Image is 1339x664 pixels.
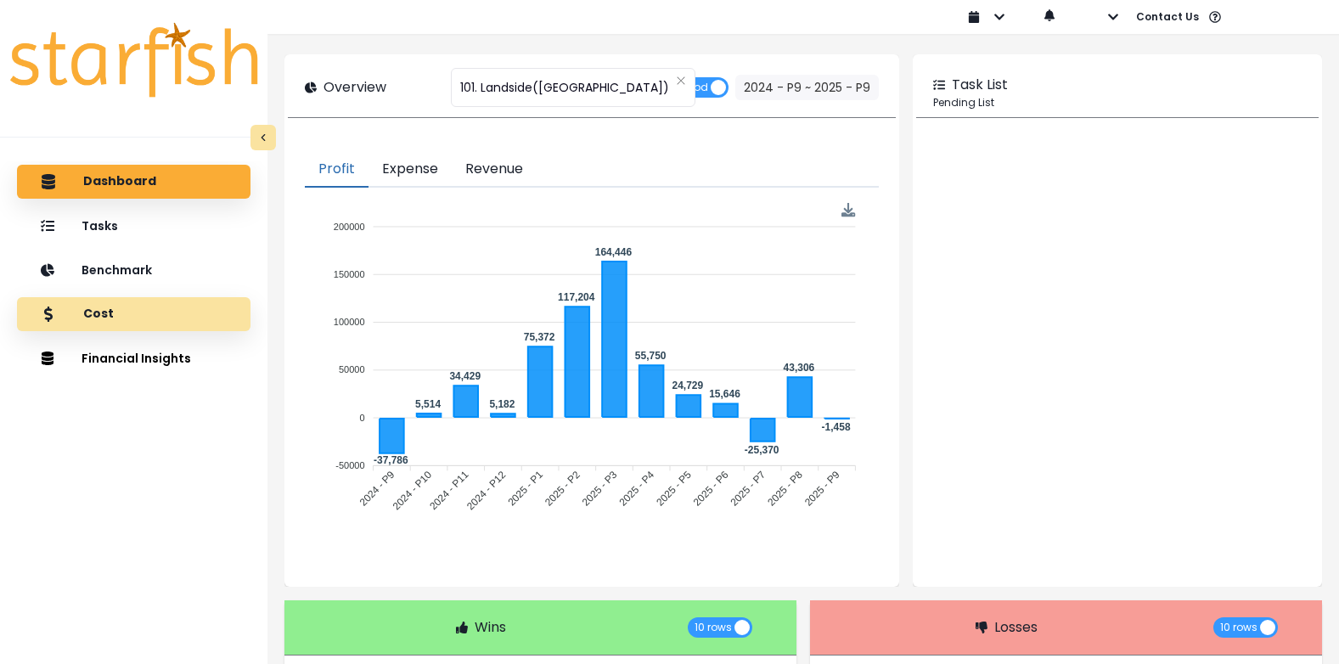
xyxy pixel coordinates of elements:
[933,95,1302,110] p: Pending List
[17,253,250,287] button: Benchmark
[617,469,657,509] tspan: 2025 - P4
[735,75,879,100] button: 2024 - P9 ~ 2025 - P9
[460,70,669,105] span: 101. Landside([GEOGRAPHIC_DATA])
[334,269,365,279] tspan: 150000
[369,152,452,188] button: Expense
[994,617,1038,638] p: Losses
[729,469,768,509] tspan: 2025 - P7
[506,469,546,509] tspan: 2025 - P1
[357,469,397,509] tspan: 2024 - P9
[475,617,506,638] p: Wins
[452,152,537,188] button: Revenue
[543,469,583,509] tspan: 2025 - P2
[580,469,620,509] tspan: 2025 - P3
[82,219,118,234] p: Tasks
[676,76,686,86] svg: close
[655,469,695,509] tspan: 2025 - P5
[17,165,250,199] button: Dashboard
[17,341,250,375] button: Financial Insights
[692,469,732,509] tspan: 2025 - P6
[695,617,732,638] span: 10 rows
[360,413,365,423] tspan: 0
[305,152,369,188] button: Profit
[952,75,1008,95] p: Task List
[766,469,806,509] tspan: 2025 - P8
[334,317,365,327] tspan: 100000
[83,174,156,189] p: Dashboard
[17,297,250,331] button: Cost
[339,365,365,375] tspan: 50000
[676,72,686,89] button: Clear
[465,469,509,513] tspan: 2024 - P12
[17,209,250,243] button: Tasks
[323,77,386,98] p: Overview
[334,222,365,232] tspan: 200000
[83,307,114,322] p: Cost
[82,263,152,278] p: Benchmark
[1220,617,1257,638] span: 10 rows
[428,469,472,513] tspan: 2024 - P11
[803,469,843,509] tspan: 2025 - P9
[841,203,856,217] img: Download Profit
[336,460,365,470] tspan: -50000
[391,469,435,513] tspan: 2024 - P10
[841,203,856,217] div: Menu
